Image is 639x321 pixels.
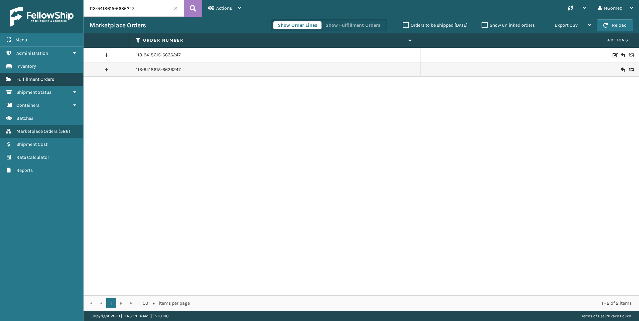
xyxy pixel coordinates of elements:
[420,35,633,46] span: Actions
[321,21,385,29] button: Show Fulfillment Orders
[482,22,535,28] label: Show unlinked orders
[16,76,54,82] span: Fulfillment Orders
[92,311,168,321] p: Copyright 2023 [PERSON_NAME]™ v 1.0.188
[141,300,151,307] span: 100
[90,21,146,29] h3: Marketplace Orders
[621,66,625,73] i: Create Return Label
[16,154,49,160] span: Rate Calculator
[16,63,36,69] span: Inventory
[629,67,633,72] i: Replace
[16,128,57,134] span: Marketplace Orders
[106,298,116,308] a: 1
[141,298,190,308] span: items per page
[199,300,632,307] div: 1 - 2 of 2 items
[621,52,625,58] i: Create Return Label
[15,37,27,43] span: Menu
[16,102,39,108] span: Containers
[216,5,232,11] span: Actions
[606,314,631,318] a: Privacy Policy
[597,19,633,31] button: Reload
[16,141,47,147] span: Shipment Cost
[16,168,33,173] span: Reports
[58,128,70,134] span: ( 586 )
[403,22,468,28] label: Orders to be shipped [DATE]
[613,53,617,57] i: Edit
[582,311,631,321] div: |
[582,314,605,318] a: Terms of Use
[273,21,322,29] button: Show Order Lines
[16,115,33,121] span: Batches
[555,22,578,28] span: Export CSV
[136,52,181,58] a: 113-9418615-6636247
[10,7,74,27] img: logo
[16,50,48,56] span: Administration
[136,66,181,73] a: 113-9418615-6636247
[143,37,405,43] label: Order Number
[629,53,633,57] i: Replace
[16,89,51,95] span: Shipment Status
